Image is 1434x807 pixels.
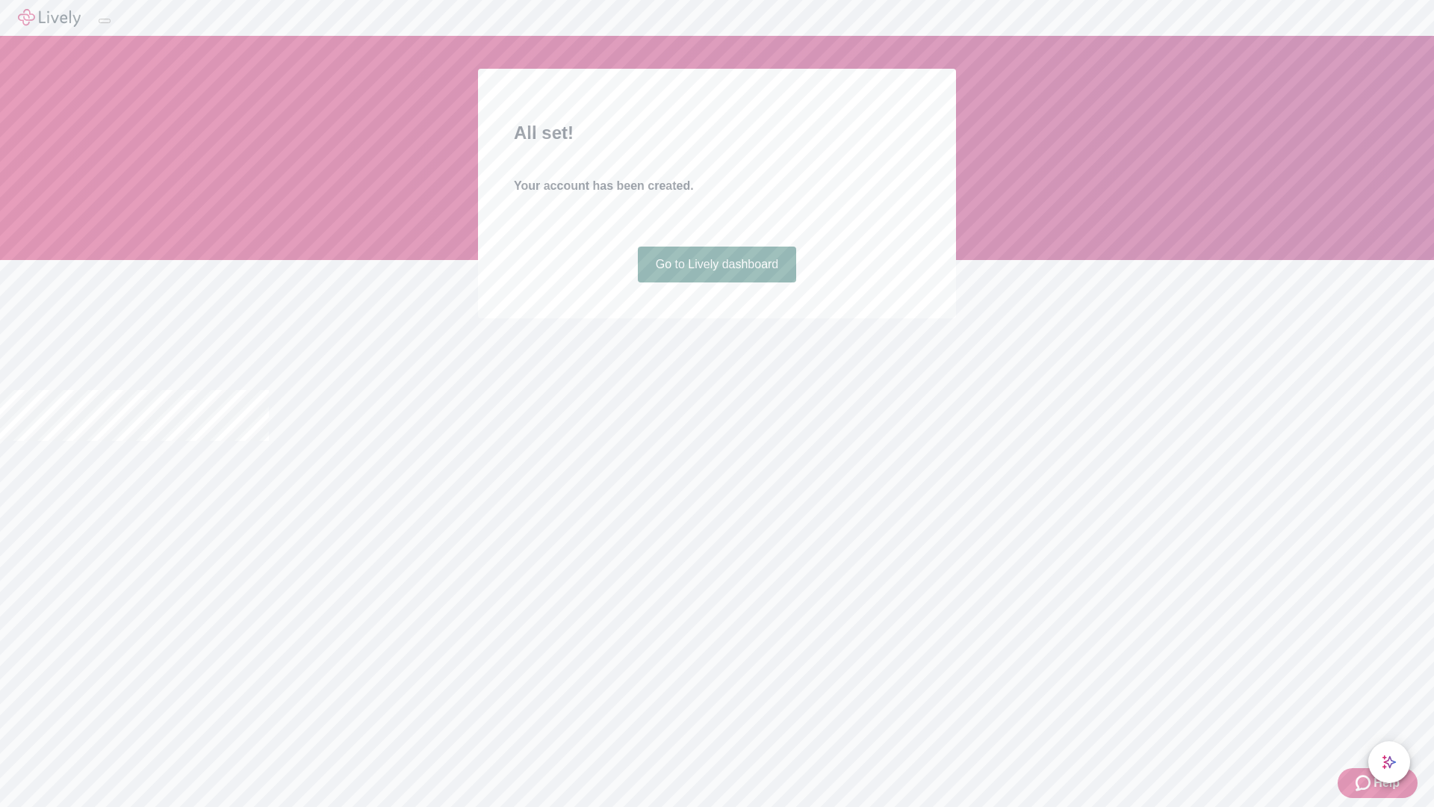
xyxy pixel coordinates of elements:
[638,247,797,282] a: Go to Lively dashboard
[1382,755,1397,770] svg: Lively AI Assistant
[514,177,920,195] h4: Your account has been created.
[1374,774,1400,792] span: Help
[1356,774,1374,792] svg: Zendesk support icon
[1368,741,1410,783] button: chat
[514,120,920,146] h2: All set!
[99,19,111,23] button: Log out
[18,9,81,27] img: Lively
[1338,768,1418,798] button: Zendesk support iconHelp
